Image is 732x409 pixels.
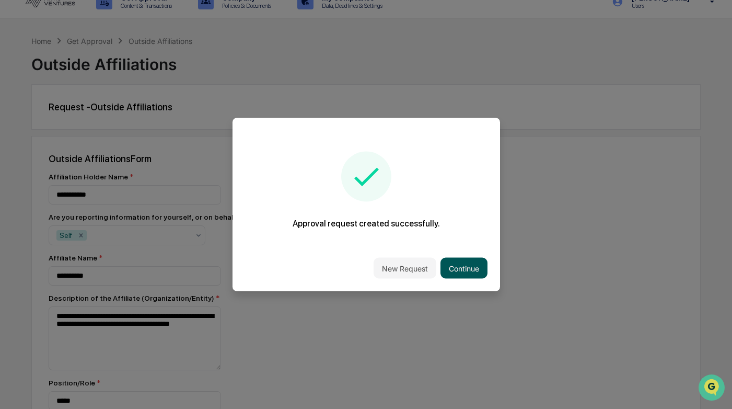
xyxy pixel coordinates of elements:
[10,145,31,166] img: Greenboard
[374,258,436,279] button: New Request
[440,258,487,279] button: Continue
[699,374,727,403] iframe: Open customer support
[233,152,500,229] div: Approval request created successfully.
[10,176,190,193] p: How can we help?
